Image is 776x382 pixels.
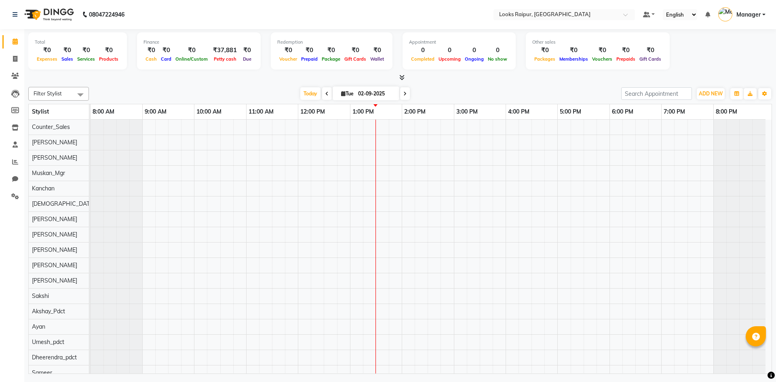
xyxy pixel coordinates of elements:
[454,106,480,118] a: 3:00 PM
[356,88,396,100] input: 2025-09-02
[557,46,590,55] div: ₹0
[32,123,70,131] span: Counter_Sales
[714,106,739,118] a: 8:00 PM
[32,169,65,177] span: Muskan_Mgr
[486,56,509,62] span: No show
[342,46,368,55] div: ₹0
[89,3,124,26] b: 08047224946
[300,87,321,100] span: Today
[35,56,59,62] span: Expenses
[32,215,77,223] span: [PERSON_NAME]
[339,91,356,97] span: Tue
[532,56,557,62] span: Packages
[59,46,75,55] div: ₹0
[173,46,210,55] div: ₹0
[637,56,663,62] span: Gift Cards
[32,277,77,284] span: [PERSON_NAME]
[32,185,55,192] span: Kanchan
[97,46,120,55] div: ₹0
[32,262,77,269] span: [PERSON_NAME]
[610,106,635,118] a: 6:00 PM
[32,354,77,361] span: Dheerendra_pdct
[21,3,76,26] img: logo
[697,88,725,99] button: ADD NEW
[247,106,276,118] a: 11:00 AM
[277,46,299,55] div: ₹0
[75,46,97,55] div: ₹0
[32,231,77,238] span: [PERSON_NAME]
[736,11,761,19] span: Manager
[240,46,254,55] div: ₹0
[621,87,692,100] input: Search Appointment
[143,39,254,46] div: Finance
[241,56,253,62] span: Due
[742,350,768,374] iframe: chat widget
[97,56,120,62] span: Products
[350,106,376,118] a: 1:00 PM
[143,106,169,118] a: 9:00 AM
[75,56,97,62] span: Services
[590,56,614,62] span: Vouchers
[35,46,59,55] div: ₹0
[34,90,62,97] span: Filter Stylist
[298,106,327,118] a: 12:00 PM
[590,46,614,55] div: ₹0
[173,56,210,62] span: Online/Custom
[91,106,116,118] a: 8:00 AM
[32,108,49,115] span: Stylist
[277,39,386,46] div: Redemption
[59,56,75,62] span: Sales
[143,56,159,62] span: Cash
[662,106,687,118] a: 7:00 PM
[32,154,77,161] span: [PERSON_NAME]
[402,106,428,118] a: 2:00 PM
[32,308,65,315] span: Akshay_Pdct
[32,246,77,253] span: [PERSON_NAME]
[32,369,52,376] span: Sameer
[194,106,224,118] a: 10:00 AM
[436,56,463,62] span: Upcoming
[32,338,64,346] span: Umesh_pdct
[558,106,583,118] a: 5:00 PM
[409,46,436,55] div: 0
[614,56,637,62] span: Prepaids
[637,46,663,55] div: ₹0
[409,56,436,62] span: Completed
[368,46,386,55] div: ₹0
[532,46,557,55] div: ₹0
[320,46,342,55] div: ₹0
[159,56,173,62] span: Card
[614,46,637,55] div: ₹0
[299,46,320,55] div: ₹0
[320,56,342,62] span: Package
[35,39,120,46] div: Total
[143,46,159,55] div: ₹0
[32,200,95,207] span: [DEMOGRAPHIC_DATA]
[532,39,663,46] div: Other sales
[210,46,240,55] div: ₹37,881
[699,91,723,97] span: ADD NEW
[277,56,299,62] span: Voucher
[463,46,486,55] div: 0
[486,46,509,55] div: 0
[32,139,77,146] span: [PERSON_NAME]
[299,56,320,62] span: Prepaid
[32,323,45,330] span: Ayan
[342,56,368,62] span: Gift Cards
[32,292,49,300] span: Sakshi
[557,56,590,62] span: Memberships
[506,106,531,118] a: 4:00 PM
[436,46,463,55] div: 0
[212,56,238,62] span: Petty cash
[463,56,486,62] span: Ongoing
[159,46,173,55] div: ₹0
[718,7,732,21] img: Manager
[368,56,386,62] span: Wallet
[409,39,509,46] div: Appointment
